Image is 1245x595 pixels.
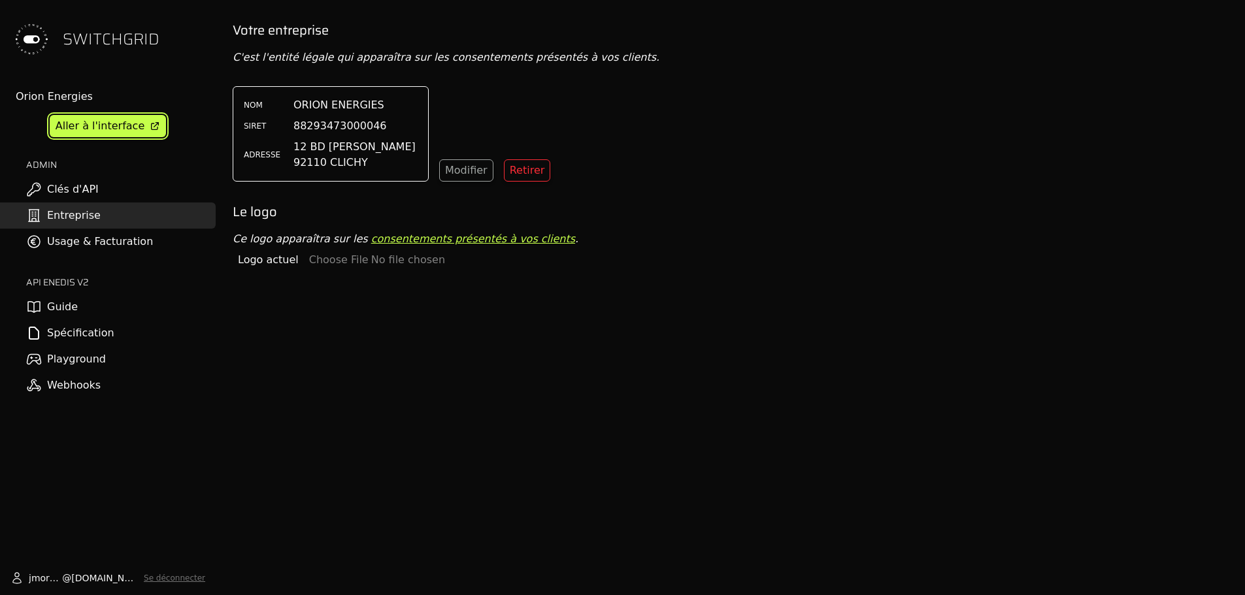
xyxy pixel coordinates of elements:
span: ORION ENERGIES [293,97,384,113]
a: consentements présentés à vos clients [371,233,575,245]
h2: Le logo [233,202,1235,221]
button: Se déconnecter [144,573,205,583]
span: 12 BD [PERSON_NAME] [293,139,416,155]
h2: ADMIN [26,158,216,171]
button: Retirer [504,159,551,182]
div: Retirer [510,163,545,178]
span: jmorand [29,571,62,585]
span: [DOMAIN_NAME] [71,571,139,585]
button: Modifier [439,159,493,182]
span: SWITCHGRID [63,29,159,50]
span: 88293473000046 [293,118,387,134]
div: Aller à l'interface [56,118,144,134]
div: Modifier [445,163,488,178]
label: NOM [244,100,283,110]
p: Ce logo apparaîtra sur les . [233,231,1235,247]
div: Orion Energies [16,89,216,105]
label: SIRET [244,121,283,131]
span: Logo actuel [238,252,299,268]
span: 92110 CLICHY [293,155,416,170]
a: Aller à l'interface [50,115,166,137]
label: ADRESSE [244,150,283,160]
img: Switchgrid Logo [10,18,52,60]
p: C'est l'entité légale qui apparaîtra sur les consentements présentés à vos clients. [233,50,1235,65]
h2: API ENEDIS v2 [26,276,216,289]
h2: Votre entreprise [233,21,1235,39]
span: @ [62,571,71,585]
